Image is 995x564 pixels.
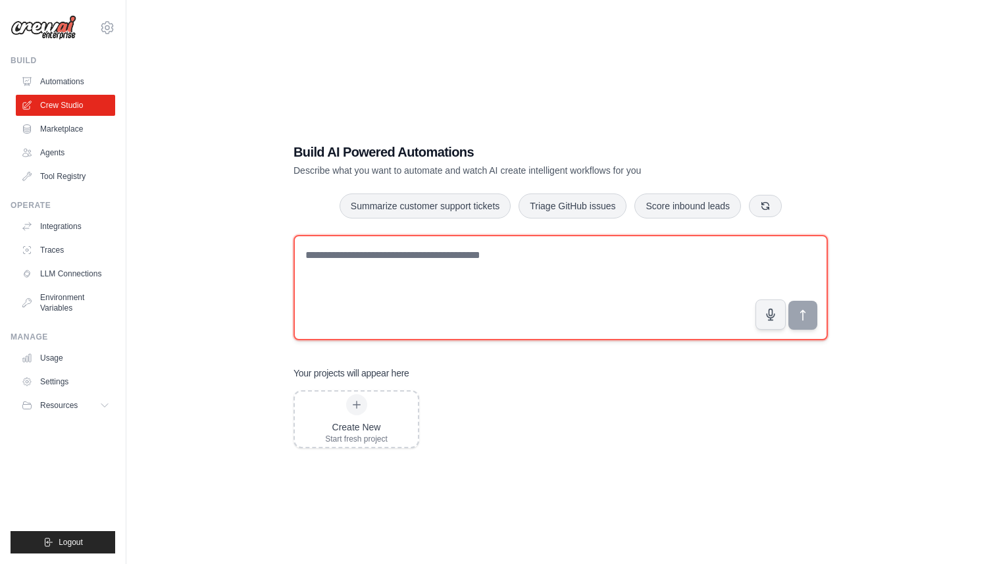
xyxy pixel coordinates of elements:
p: Describe what you want to automate and watch AI create intelligent workflows for you [293,164,736,177]
div: Create New [325,421,388,434]
img: Logo [11,15,76,40]
div: Manage [11,332,115,342]
a: Integrations [16,216,115,237]
h3: Your projects will appear here [293,367,409,380]
button: Logout [11,531,115,553]
a: Usage [16,347,115,369]
a: LLM Connections [16,263,115,284]
a: Environment Variables [16,287,115,319]
div: Start fresh project [325,434,388,444]
a: Crew Studio [16,95,115,116]
span: Logout [59,537,83,548]
button: Resources [16,395,115,416]
a: Settings [16,371,115,392]
button: Summarize customer support tickets [340,193,511,218]
a: Tool Registry [16,166,115,187]
div: Operate [11,200,115,211]
a: Agents [16,142,115,163]
iframe: Chat Widget [929,501,995,564]
a: Automations [16,71,115,92]
a: Traces [16,240,115,261]
div: Build [11,55,115,66]
div: Widget de chat [929,501,995,564]
button: Click to speak your automation idea [755,299,786,330]
h1: Build AI Powered Automations [293,143,736,161]
button: Triage GitHub issues [519,193,626,218]
button: Score inbound leads [634,193,741,218]
span: Resources [40,400,78,411]
a: Marketplace [16,118,115,140]
button: Get new suggestions [749,195,782,217]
